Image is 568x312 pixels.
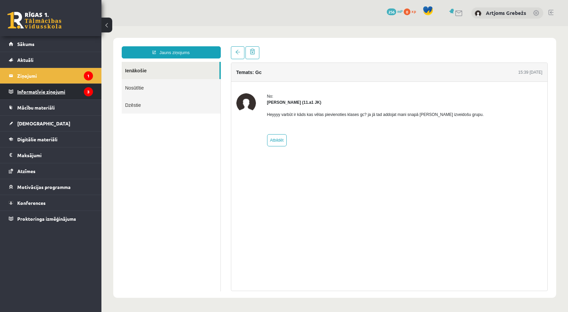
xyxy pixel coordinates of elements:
a: Sākums [9,36,93,52]
a: Artjoms Grebežs [486,9,526,16]
legend: Maksājumi [17,147,93,163]
legend: Ziņojumi [17,68,93,83]
i: 1 [84,71,93,80]
span: Atzīmes [17,168,35,174]
strong: [PERSON_NAME] (11.a1 JK) [166,74,220,79]
i: 3 [84,87,93,96]
a: Proktoringa izmēģinājums [9,211,93,226]
a: Atbildēt [166,108,185,120]
p: Heyyyy varbūt ir kāds kas vēlas pievienoties klases gc? ja jā tad addojat mani snapā [PERSON_NAME... [166,86,382,92]
a: Rīgas 1. Tālmācības vidusskola [7,12,62,29]
a: Ienākošie [20,36,118,53]
a: Dzēstie [20,70,119,88]
span: Proktoringa izmēģinājums [17,216,76,222]
legend: Informatīvie ziņojumi [17,84,93,99]
div: 15:39 [DATE] [417,43,441,49]
span: Digitālie materiāli [17,136,57,142]
span: mP [397,8,403,14]
span: Aktuāli [17,57,33,63]
img: Armanda Gūtmane [135,67,155,87]
a: 0 xp [404,8,419,14]
a: Atzīmes [9,163,93,179]
span: [DEMOGRAPHIC_DATA] [17,120,70,126]
a: 256 mP [387,8,403,14]
span: 256 [387,8,396,15]
span: xp [411,8,416,14]
a: Motivācijas programma [9,179,93,195]
a: Nosūtītie [20,53,119,70]
a: Konferences [9,195,93,211]
a: Digitālie materiāli [9,131,93,147]
span: Motivācijas programma [17,184,71,190]
a: Jauns ziņojums [20,20,119,32]
a: Mācību materiāli [9,100,93,115]
a: Aktuāli [9,52,93,68]
a: [DEMOGRAPHIC_DATA] [9,116,93,131]
img: Artjoms Grebežs [475,10,481,17]
a: Maksājumi [9,147,93,163]
a: Informatīvie ziņojumi3 [9,84,93,99]
span: Konferences [17,200,46,206]
a: Ziņojumi1 [9,68,93,83]
span: Sākums [17,41,34,47]
h4: Temats: Gc [135,44,160,49]
div: No: [166,67,382,73]
span: Mācību materiāli [17,104,55,111]
span: 0 [404,8,410,15]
